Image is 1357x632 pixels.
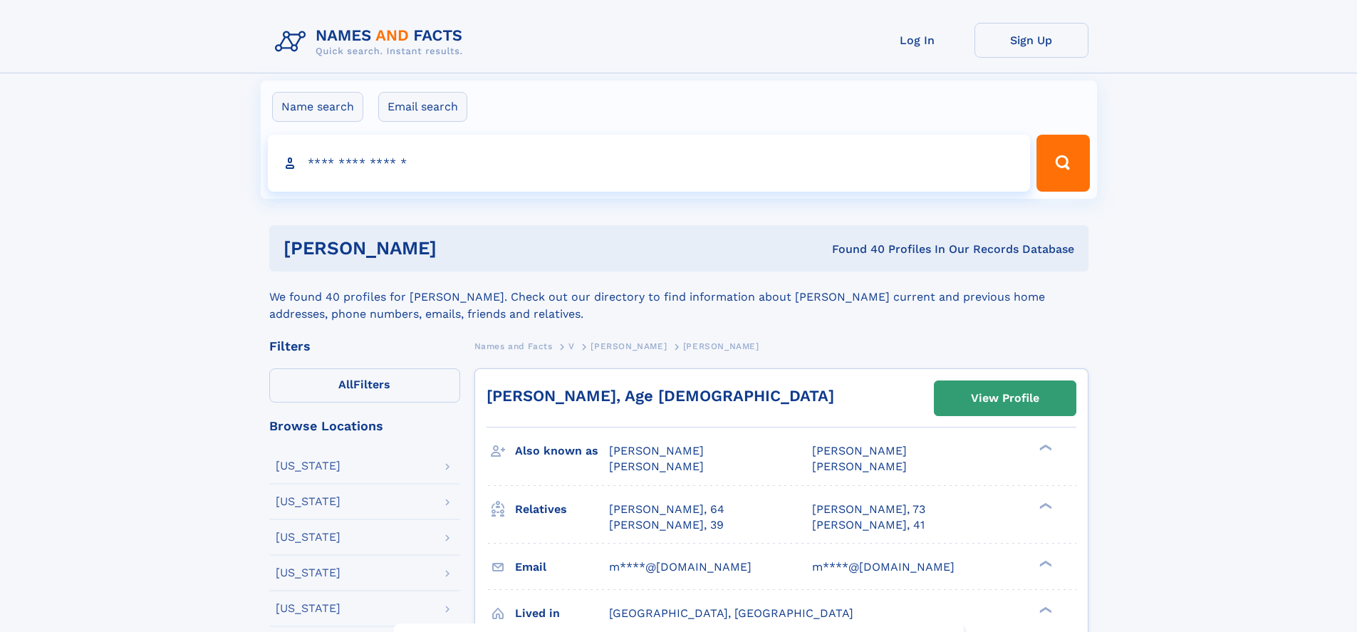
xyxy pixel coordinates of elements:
[276,567,340,579] div: [US_STATE]
[515,439,609,463] h3: Also known as
[487,387,834,405] a: [PERSON_NAME], Age [DEMOGRAPHIC_DATA]
[378,92,467,122] label: Email search
[591,341,667,351] span: [PERSON_NAME]
[1036,605,1053,614] div: ❯
[268,135,1031,192] input: search input
[284,239,635,257] h1: [PERSON_NAME]
[974,23,1088,58] a: Sign Up
[609,517,724,533] a: [PERSON_NAME], 39
[269,420,460,432] div: Browse Locations
[609,444,704,457] span: [PERSON_NAME]
[269,368,460,403] label: Filters
[935,381,1076,415] a: View Profile
[276,532,340,543] div: [US_STATE]
[515,601,609,626] h3: Lived in
[276,603,340,614] div: [US_STATE]
[609,502,724,517] a: [PERSON_NAME], 64
[269,340,460,353] div: Filters
[812,517,925,533] a: [PERSON_NAME], 41
[812,460,907,473] span: [PERSON_NAME]
[1036,135,1089,192] button: Search Button
[515,497,609,522] h3: Relatives
[634,242,1074,257] div: Found 40 Profiles In Our Records Database
[1036,501,1053,510] div: ❯
[269,271,1088,323] div: We found 40 profiles for [PERSON_NAME]. Check out our directory to find information about [PERSON...
[474,337,553,355] a: Names and Facts
[971,382,1039,415] div: View Profile
[515,555,609,579] h3: Email
[591,337,667,355] a: [PERSON_NAME]
[812,502,925,517] a: [PERSON_NAME], 73
[1036,443,1053,452] div: ❯
[861,23,974,58] a: Log In
[568,341,575,351] span: V
[1036,559,1053,568] div: ❯
[276,460,340,472] div: [US_STATE]
[683,341,759,351] span: [PERSON_NAME]
[338,378,353,391] span: All
[269,23,474,61] img: Logo Names and Facts
[812,444,907,457] span: [PERSON_NAME]
[609,606,853,620] span: [GEOGRAPHIC_DATA], [GEOGRAPHIC_DATA]
[276,496,340,507] div: [US_STATE]
[609,460,704,473] span: [PERSON_NAME]
[272,92,363,122] label: Name search
[568,337,575,355] a: V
